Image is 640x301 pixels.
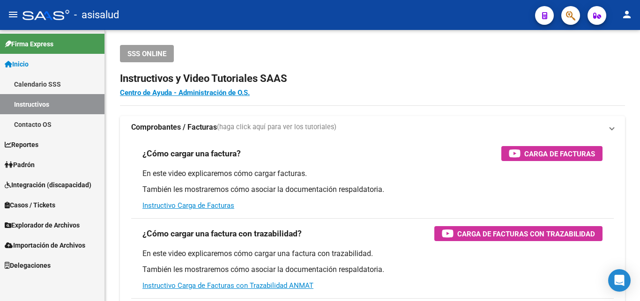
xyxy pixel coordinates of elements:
[457,228,595,240] span: Carga de Facturas con Trazabilidad
[217,122,336,132] span: (haga click aquí para ver los tutoriales)
[621,9,633,20] mat-icon: person
[142,184,603,195] p: También les mostraremos cómo asociar la documentación respaldatoria.
[142,249,603,259] p: En este video explicaremos cómo cargar una factura con trazabilidad.
[120,116,625,139] mat-expansion-panel-header: Comprobantes / Facturas(haga click aquí para ver los tutoriales)
[142,264,603,275] p: También les mostraremos cómo asociar la documentación respaldatoria.
[5,200,55,210] span: Casos / Tickets
[142,227,302,240] h3: ¿Cómo cargar una factura con trazabilidad?
[501,146,603,161] button: Carga de Facturas
[5,160,35,170] span: Padrón
[5,260,51,271] span: Delegaciones
[5,139,38,150] span: Reportes
[608,269,631,292] div: Open Intercom Messenger
[142,169,603,179] p: En este video explicaremos cómo cargar facturas.
[127,50,166,58] span: SSS ONLINE
[120,70,625,88] h2: Instructivos y Video Tutoriales SAAS
[142,201,234,210] a: Instructivo Carga de Facturas
[5,240,85,250] span: Importación de Archivos
[131,122,217,132] strong: Comprobantes / Facturas
[5,180,91,190] span: Integración (discapacidad)
[524,148,595,160] span: Carga de Facturas
[434,226,603,241] button: Carga de Facturas con Trazabilidad
[74,5,119,25] span: - asisalud
[5,39,53,49] span: Firma Express
[5,59,29,69] span: Inicio
[5,220,80,230] span: Explorador de Archivos
[142,281,313,290] a: Instructivo Carga de Facturas con Trazabilidad ANMAT
[7,9,19,20] mat-icon: menu
[120,45,174,62] button: SSS ONLINE
[142,147,241,160] h3: ¿Cómo cargar una factura?
[120,88,250,97] a: Centro de Ayuda - Administración de O.S.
